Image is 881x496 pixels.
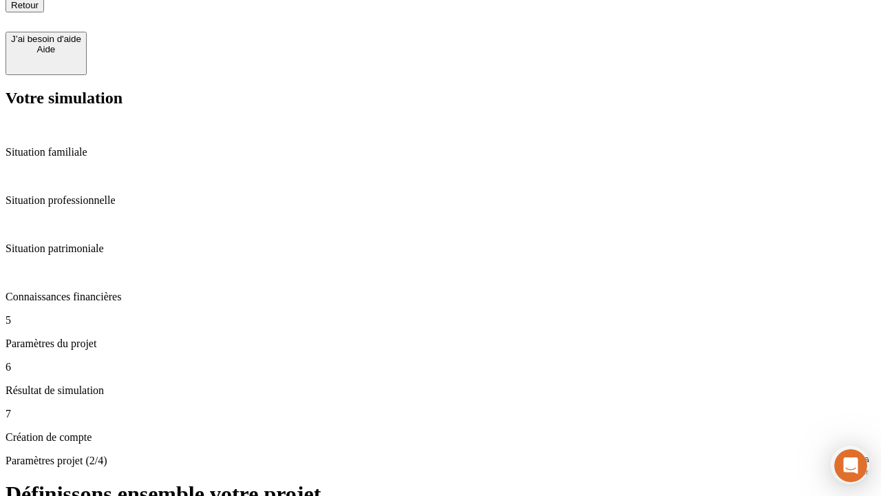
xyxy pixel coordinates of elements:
[14,23,339,37] div: L’équipe répond généralement dans un délai de quelques minutes.
[6,242,875,255] p: Situation patrimoniale
[6,291,875,303] p: Connaissances financières
[831,446,869,484] iframe: Intercom live chat discovery launcher
[6,338,875,350] p: Paramètres du projet
[6,408,875,420] p: 7
[6,194,875,207] p: Situation professionnelle
[6,314,875,327] p: 5
[14,12,339,23] div: Vous avez besoin d’aide ?
[834,449,867,482] iframe: Intercom live chat
[11,34,81,44] div: J’ai besoin d'aide
[6,384,875,397] p: Résultat de simulation
[11,44,81,54] div: Aide
[6,361,875,373] p: 6
[6,431,875,444] p: Création de compte
[6,32,87,75] button: J’ai besoin d'aideAide
[6,89,875,107] h2: Votre simulation
[6,455,875,467] p: Paramètres projet (2/4)
[6,6,379,43] div: Ouvrir le Messenger Intercom
[6,146,875,158] p: Situation familiale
